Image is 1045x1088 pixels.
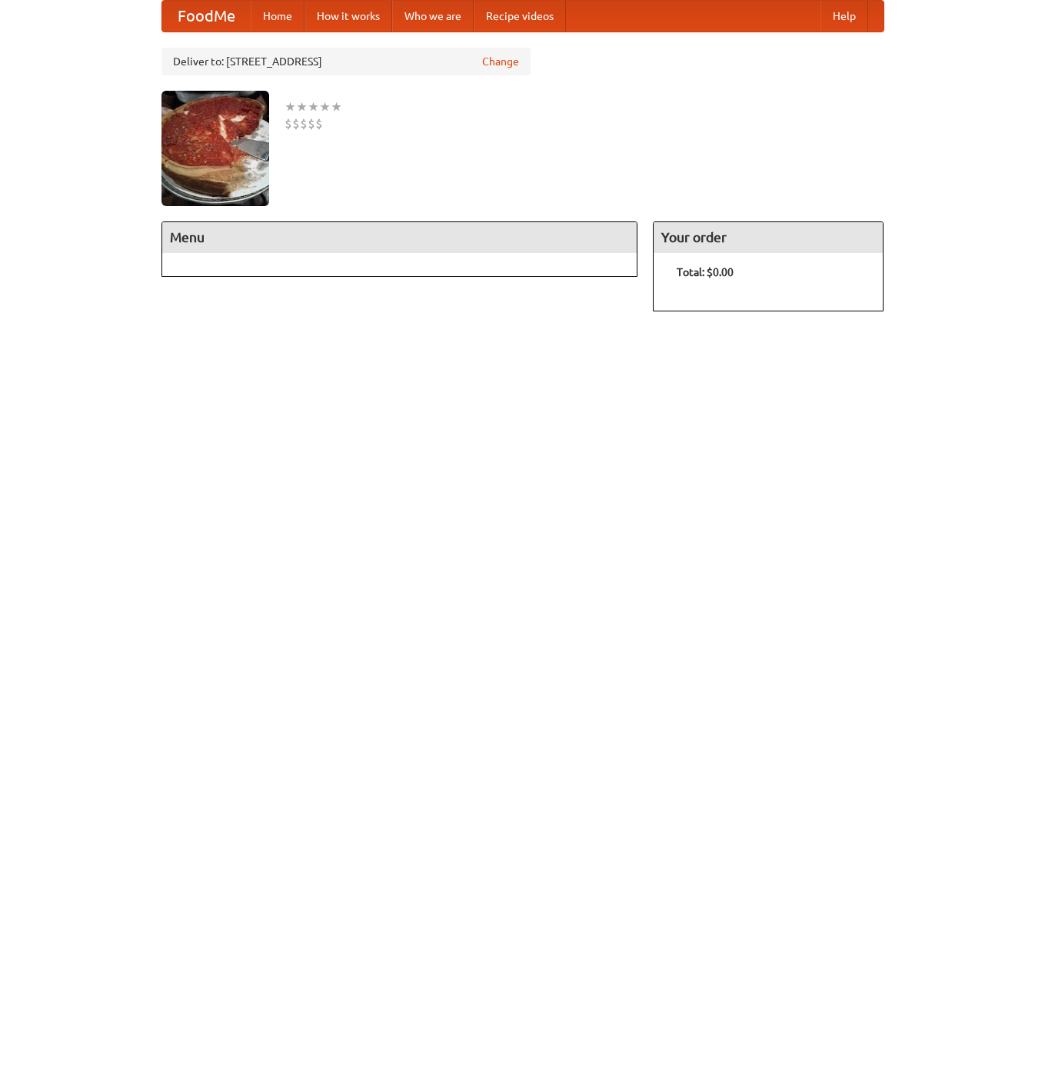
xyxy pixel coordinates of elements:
li: $ [315,115,323,132]
a: Change [482,54,519,69]
a: Recipe videos [474,1,566,32]
li: ★ [296,98,308,115]
li: $ [300,115,308,132]
li: $ [292,115,300,132]
li: ★ [308,98,319,115]
li: $ [285,115,292,132]
a: Who we are [392,1,474,32]
li: ★ [331,98,342,115]
h4: Your order [654,222,883,253]
li: ★ [285,98,296,115]
a: Home [251,1,305,32]
a: Help [820,1,868,32]
b: Total: $0.00 [677,266,734,278]
div: Deliver to: [STREET_ADDRESS] [161,48,531,75]
img: angular.jpg [161,91,269,206]
h4: Menu [162,222,637,253]
a: FoodMe [162,1,251,32]
li: ★ [319,98,331,115]
a: How it works [305,1,392,32]
li: $ [308,115,315,132]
